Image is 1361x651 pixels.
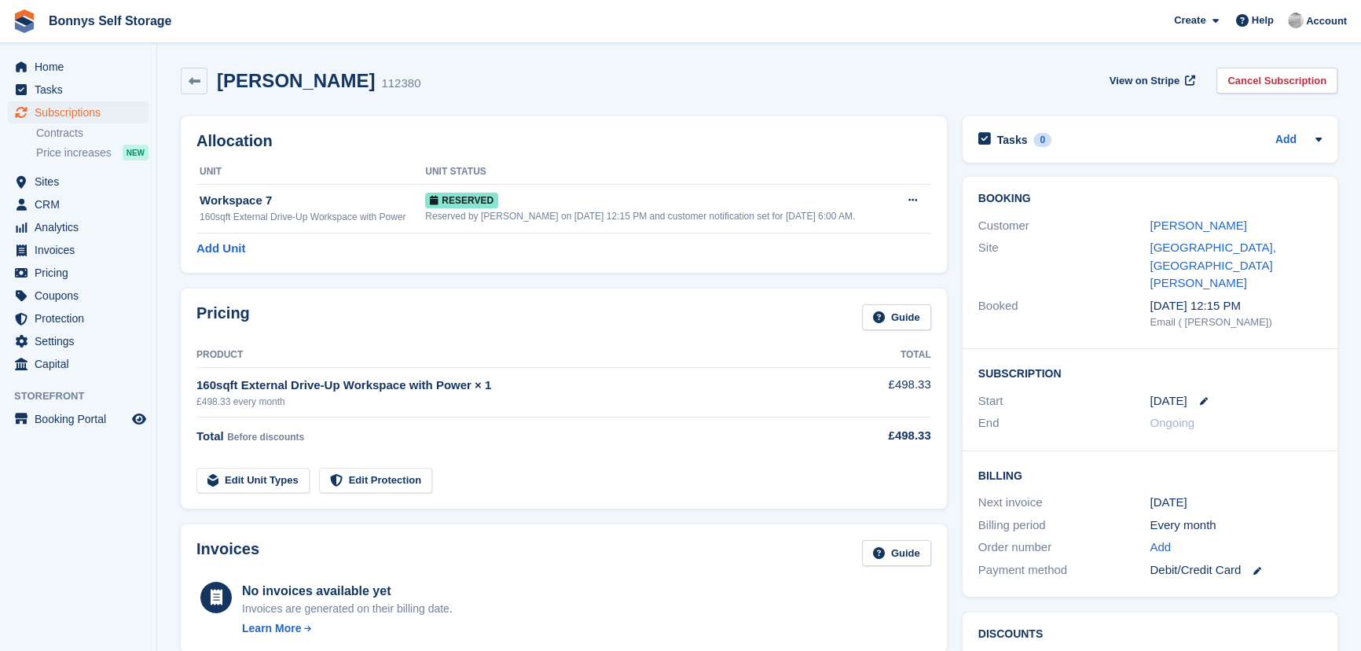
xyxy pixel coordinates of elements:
[1174,13,1205,28] span: Create
[1306,13,1347,29] span: Account
[8,216,149,238] a: menu
[196,468,310,494] a: Edit Unit Types
[35,79,129,101] span: Tasks
[196,377,838,395] div: 160sqft External Drive-Up Workspace with Power × 1
[1150,314,1322,330] div: Email ( [PERSON_NAME])
[36,126,149,141] a: Contracts
[13,9,36,33] img: stora-icon-8386f47178a22dfd0bd8f6a31ec36ba5ce8667c1dd55bd0f319d3a0aa187defe.svg
[1150,392,1187,410] time: 2025-10-14 00:00:00 UTC
[196,429,224,443] span: Total
[1150,241,1275,289] a: [GEOGRAPHIC_DATA], [GEOGRAPHIC_DATA][PERSON_NAME]
[35,193,129,215] span: CRM
[1150,561,1322,579] div: Debit/Credit Card
[8,56,149,78] a: menu
[227,432,304,443] span: Before discounts
[42,8,178,34] a: Bonnys Self Storage
[35,353,129,375] span: Capital
[35,216,129,238] span: Analytics
[36,144,149,161] a: Price increases NEW
[978,414,1150,432] div: End
[217,70,375,91] h2: [PERSON_NAME]
[1216,68,1337,94] a: Cancel Subscription
[35,239,129,261] span: Invoices
[1150,517,1322,535] div: Every month
[35,101,129,123] span: Subscriptions
[242,620,453,637] a: Learn More
[978,365,1322,381] h2: Subscription
[1275,131,1297,149] a: Add
[8,330,149,352] a: menu
[1252,13,1274,28] span: Help
[425,160,895,185] th: Unit Status
[8,239,149,261] a: menu
[381,75,420,93] div: 112380
[123,145,149,160] div: NEW
[196,540,259,566] h2: Invoices
[319,468,432,494] a: Edit Protection
[1110,73,1179,89] span: View on Stripe
[35,330,129,352] span: Settings
[196,160,425,185] th: Unit
[35,307,129,329] span: Protection
[978,517,1150,535] div: Billing period
[1150,297,1322,315] div: [DATE] 12:15 PM
[242,582,453,601] div: No invoices available yet
[200,192,425,210] div: Workspace 7
[862,540,931,566] a: Guide
[36,145,112,160] span: Price increases
[978,494,1150,512] div: Next invoice
[35,408,129,430] span: Booking Portal
[978,467,1322,483] h2: Billing
[196,343,838,368] th: Product
[425,209,895,223] div: Reserved by [PERSON_NAME] on [DATE] 12:15 PM and customer notification set for [DATE] 6:00 AM.
[8,193,149,215] a: menu
[978,217,1150,235] div: Customer
[838,427,931,445] div: £498.33
[425,193,498,208] span: Reserved
[8,353,149,375] a: menu
[997,133,1028,147] h2: Tasks
[130,410,149,428] a: Preview store
[35,171,129,193] span: Sites
[8,285,149,307] a: menu
[978,628,1322,641] h2: Discounts
[1033,133,1051,147] div: 0
[8,262,149,284] a: menu
[196,240,245,258] a: Add Unit
[1150,219,1246,232] a: [PERSON_NAME]
[200,210,425,224] div: 160sqft External Drive-Up Workspace with Power
[196,304,250,330] h2: Pricing
[14,388,156,404] span: Storefront
[978,539,1150,557] div: Order number
[242,620,301,637] div: Learn More
[196,132,931,150] h2: Allocation
[1150,416,1194,429] span: Ongoing
[8,307,149,329] a: menu
[35,56,129,78] span: Home
[8,101,149,123] a: menu
[978,297,1150,330] div: Booked
[978,561,1150,579] div: Payment method
[196,395,838,409] div: £498.33 every month
[1103,68,1198,94] a: View on Stripe
[978,193,1322,205] h2: Booking
[1150,494,1322,512] div: [DATE]
[1288,13,1304,28] img: James Bonny
[8,171,149,193] a: menu
[8,79,149,101] a: menu
[1150,539,1171,557] a: Add
[862,304,931,330] a: Guide
[978,239,1150,292] div: Site
[35,285,129,307] span: Coupons
[8,408,149,430] a: menu
[838,367,931,417] td: £498.33
[35,262,129,284] span: Pricing
[838,343,931,368] th: Total
[242,601,453,617] div: Invoices are generated on their billing date.
[978,392,1150,410] div: Start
